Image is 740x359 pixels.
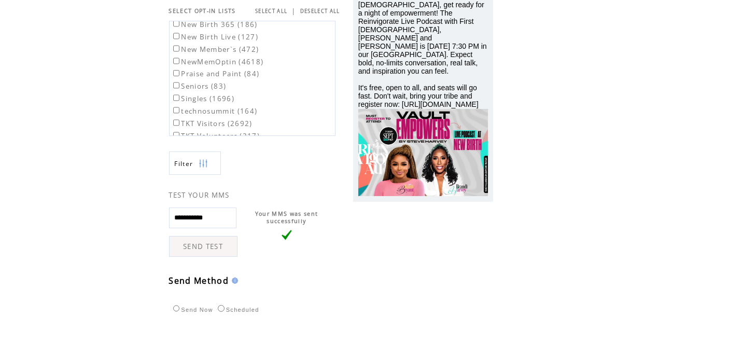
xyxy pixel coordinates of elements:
label: New Birth 365 (186) [171,20,258,29]
a: SELECT ALL [255,8,287,15]
a: SEND TEST [169,236,238,257]
img: help.gif [229,278,238,284]
label: TKT Volunteers (217) [171,131,260,141]
label: NewMemOptin (4618) [171,57,264,66]
span: Your MMS was sent successfully [255,210,318,225]
label: Praise and Paint (84) [171,69,260,78]
a: DESELECT ALL [300,8,340,15]
label: Seniors (83) [171,81,227,91]
input: Seniors (83) [173,82,180,89]
span: Show filters [175,159,193,168]
span: SELECT OPT-IN LISTS [169,7,236,15]
a: Filter [169,151,221,175]
input: New Birth Live (127) [173,33,180,39]
input: Scheduled [218,305,225,312]
label: Singles (1696) [171,94,235,103]
span: Send Method [169,275,229,286]
span: TEST YOUR MMS [169,190,230,200]
input: TKT Volunteers (217) [173,132,180,139]
input: Singles (1696) [173,94,180,101]
span: [DEMOGRAPHIC_DATA], get ready for a night of empowerment! The Reinvigorate Live Podcast with Firs... [358,1,487,108]
img: vLarge.png [282,230,292,240]
input: New Member`s (472) [173,45,180,52]
input: Praise and Paint (84) [173,70,180,77]
label: New Birth Live (127) [171,32,259,42]
label: Scheduled [215,307,259,313]
img: filters.png [199,152,208,175]
label: technosummit (164) [171,106,258,116]
input: New Birth 365 (186) [173,20,180,27]
input: NewMemOptin (4618) [173,58,180,64]
label: TKT Visitors (2692) [171,119,253,128]
span: | [292,6,296,16]
label: New Member`s (472) [171,45,259,54]
input: TKT Visitors (2692) [173,119,180,126]
label: Send Now [171,307,213,313]
input: Send Now [173,305,180,312]
input: technosummit (164) [173,107,180,114]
